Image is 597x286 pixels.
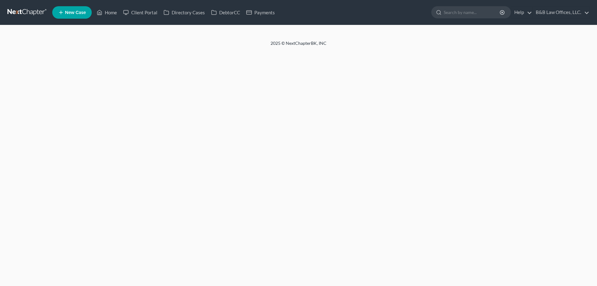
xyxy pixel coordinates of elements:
a: DebtorCC [208,7,243,18]
a: B&B Law Offices, LLC. [533,7,589,18]
a: Client Portal [120,7,160,18]
a: Payments [243,7,278,18]
a: Directory Cases [160,7,208,18]
input: Search by name... [444,7,501,18]
a: Home [94,7,120,18]
a: Help [511,7,532,18]
div: 2025 © NextChapterBK, INC [121,40,476,51]
span: New Case [65,10,86,15]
